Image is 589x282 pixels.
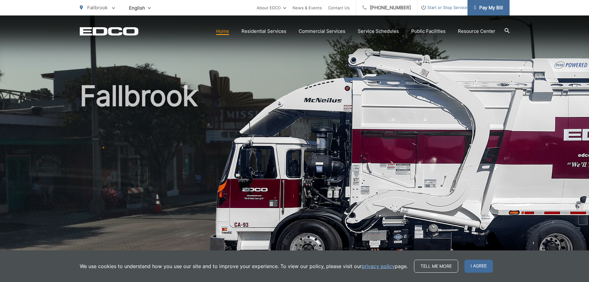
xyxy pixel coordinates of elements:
a: Tell me more [414,260,458,273]
a: privacy policy [362,262,395,270]
p: We use cookies to understand how you use our site and to improve your experience. To view our pol... [80,262,408,270]
span: English [124,2,156,13]
span: Fallbrook [87,5,108,11]
span: I agree [464,260,493,273]
a: Residential Services [241,28,286,35]
h1: Fallbrook [80,80,510,276]
a: About EDCO [257,4,286,11]
a: Service Schedules [358,28,399,35]
a: News & Events [292,4,322,11]
a: Contact Us [328,4,350,11]
span: Pay My Bill [474,4,503,11]
a: EDCD logo. Return to the homepage. [80,27,139,36]
a: Home [216,28,229,35]
a: Commercial Services [299,28,345,35]
a: Resource Center [458,28,495,35]
a: Public Facilities [411,28,446,35]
